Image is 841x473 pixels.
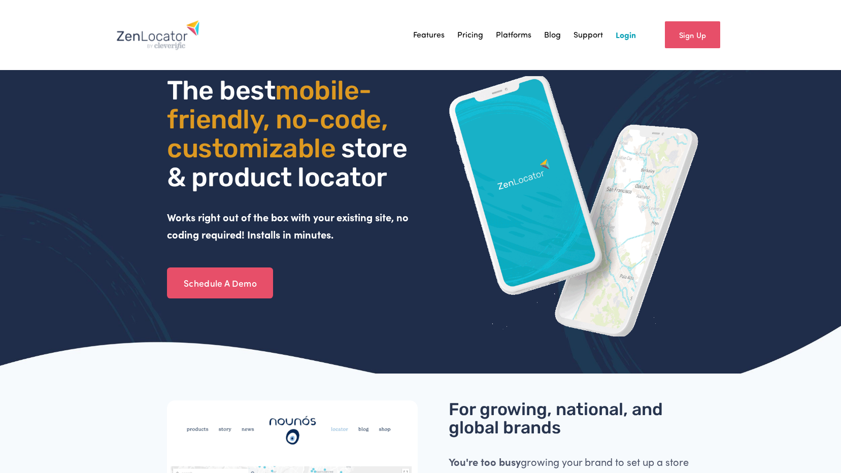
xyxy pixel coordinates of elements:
[167,75,393,164] span: mobile- friendly, no-code, customizable
[457,27,483,43] a: Pricing
[544,27,561,43] a: Blog
[167,210,411,241] strong: Works right out of the box with your existing site, no coding required! Installs in minutes.
[167,132,413,193] span: store & product locator
[616,27,636,43] a: Login
[449,455,521,468] strong: You're too busy
[574,27,603,43] a: Support
[413,27,445,43] a: Features
[496,27,531,43] a: Platforms
[167,267,273,299] a: Schedule A Demo
[167,75,275,106] span: The best
[449,76,699,336] img: ZenLocator phone mockup gif
[665,21,720,48] a: Sign Up
[449,399,667,438] span: For growing, national, and global brands
[116,20,200,50] img: Zenlocator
